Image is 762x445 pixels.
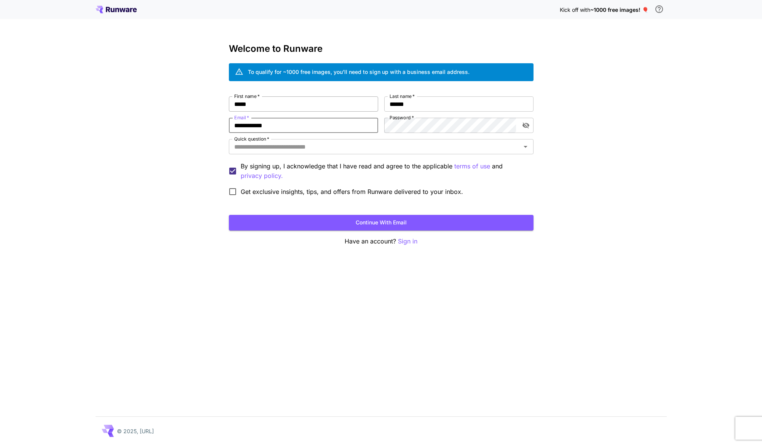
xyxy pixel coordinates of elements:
button: In order to qualify for free credit, you need to sign up with a business email address and click ... [652,2,667,17]
p: terms of use [454,162,490,171]
button: By signing up, I acknowledge that I have read and agree to the applicable and privacy policy. [454,162,490,171]
span: Get exclusive insights, tips, and offers from Runware delivered to your inbox. [241,187,463,196]
button: Sign in [398,237,417,246]
h3: Welcome to Runware [229,43,534,54]
button: Continue with email [229,215,534,231]
span: ~1000 free images! 🎈 [590,6,649,13]
label: Email [234,114,249,121]
span: Kick off with [560,6,590,13]
button: toggle password visibility [519,118,533,132]
label: Last name [390,93,415,99]
p: Have an account? [229,237,534,246]
label: First name [234,93,260,99]
label: Quick question [234,136,269,142]
button: By signing up, I acknowledge that I have read and agree to the applicable terms of use and [241,171,283,181]
div: To qualify for ~1000 free images, you’ll need to sign up with a business email address. [248,68,470,76]
button: Open [520,141,531,152]
p: By signing up, I acknowledge that I have read and agree to the applicable and [241,162,527,181]
label: Password [390,114,414,121]
p: © 2025, [URL] [117,427,154,435]
p: privacy policy. [241,171,283,181]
